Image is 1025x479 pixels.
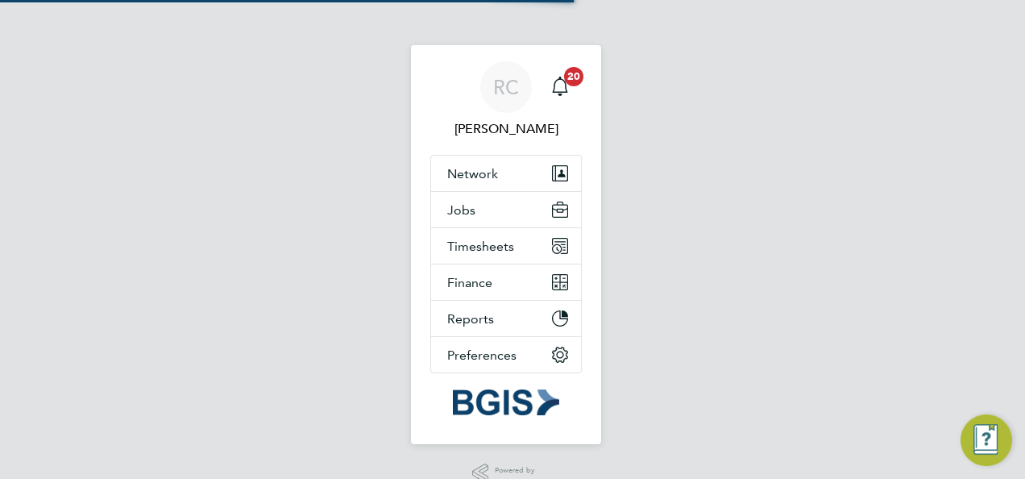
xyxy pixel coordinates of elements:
[961,414,1012,466] button: Engage Resource Center
[430,389,582,415] a: Go to home page
[447,311,494,327] span: Reports
[431,228,581,264] button: Timesheets
[431,192,581,227] button: Jobs
[453,389,559,415] img: bgis-logo-retina.png
[430,61,582,139] a: RC[PERSON_NAME]
[544,61,576,113] a: 20
[431,264,581,300] button: Finance
[447,348,517,363] span: Preferences
[431,337,581,373] button: Preferences
[431,301,581,336] button: Reports
[447,166,498,181] span: Network
[447,275,492,290] span: Finance
[431,156,581,191] button: Network
[411,45,601,444] nav: Main navigation
[493,77,519,98] span: RC
[430,119,582,139] span: Raffaele Centra
[495,464,540,477] span: Powered by
[447,239,514,254] span: Timesheets
[564,67,583,86] span: 20
[447,202,475,218] span: Jobs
